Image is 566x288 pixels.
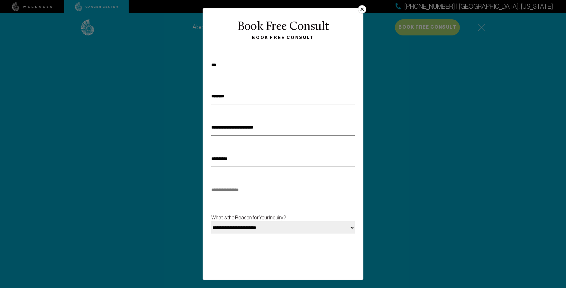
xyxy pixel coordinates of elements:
button: × [358,5,366,14]
div: Book Free Consult [210,20,356,34]
div: Book Free Consult [210,34,356,42]
iframe: Widget containing checkbox for hCaptcha security challenge [211,250,308,274]
label: What Is the Reason for Your Inquiry? [211,214,355,245]
select: What Is the Reason for Your Inquiry? [211,221,355,234]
